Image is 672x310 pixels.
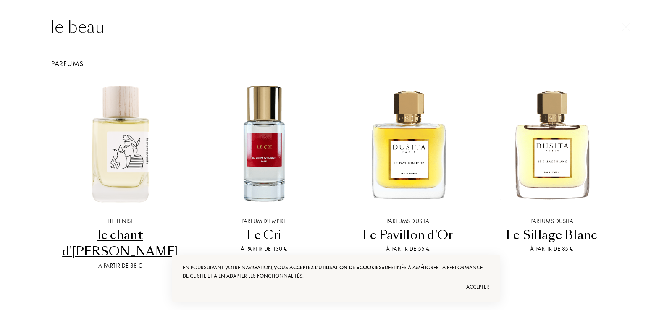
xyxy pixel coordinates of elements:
div: Le Cri [196,227,333,243]
div: Le Sillage Blanc [483,227,621,243]
div: Parfums [42,58,630,69]
img: le chant d'Achille [55,78,185,208]
img: cross.svg [622,23,630,32]
div: le chant d'[PERSON_NAME] [52,227,189,260]
img: Le Pavillon d'Or [343,78,472,208]
img: Le Cri [199,78,329,208]
img: Le Sillage Blanc [487,78,617,208]
div: À partir de 130 € [196,245,333,253]
div: Accepter [183,280,489,294]
a: Le Sillage BlancParfums DusitaLe Sillage BlancÀ partir de 85 € [480,69,624,281]
span: vous acceptez l'utilisation de «cookies» [274,264,385,271]
div: Parfums Dusita [382,217,433,226]
div: Parfums Dusita [526,217,577,226]
div: Le Pavillon d'Or [339,227,477,243]
div: En poursuivant votre navigation, destinés à améliorer la performance de ce site et à en adapter l... [183,263,489,280]
div: Hellenist [103,217,137,226]
div: Parfum d'Empire [237,217,291,226]
div: À partir de 85 € [483,245,621,253]
a: le chant d'AchilleHellenistle chant d'[PERSON_NAME]À partir de 38 € [48,69,192,281]
a: Le CriParfum d'EmpireLe CriÀ partir de 130 € [192,69,336,281]
div: À partir de 55 € [339,245,477,253]
input: Rechercher [34,14,638,39]
div: À partir de 38 € [52,261,189,270]
a: Le Pavillon d'OrParfums DusitaLe Pavillon d'OrÀ partir de 55 € [336,69,480,281]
